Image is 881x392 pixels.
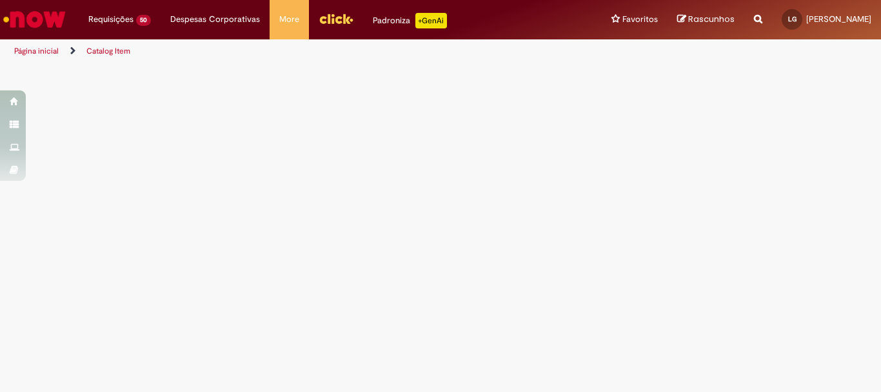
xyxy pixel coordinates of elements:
[136,15,151,26] span: 50
[622,13,658,26] span: Favoritos
[319,9,353,28] img: click_logo_yellow_360x200.png
[14,46,59,56] a: Página inicial
[788,15,797,23] span: LG
[373,13,447,28] div: Padroniza
[806,14,871,25] span: [PERSON_NAME]
[10,39,578,63] ul: Trilhas de página
[415,13,447,28] p: +GenAi
[279,13,299,26] span: More
[86,46,130,56] a: Catalog Item
[677,14,735,26] a: Rascunhos
[88,13,134,26] span: Requisições
[688,13,735,25] span: Rascunhos
[170,13,260,26] span: Despesas Corporativas
[1,6,68,32] img: ServiceNow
